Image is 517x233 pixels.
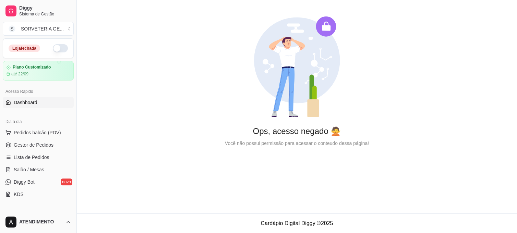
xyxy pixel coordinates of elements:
[19,11,71,17] span: Sistema de Gestão
[14,154,49,161] span: Lista de Pedidos
[3,189,74,200] a: KDS
[14,179,35,185] span: Diggy Bot
[3,214,74,230] button: ATENDIMENTO
[3,61,74,81] a: Plano Customizadoaté 22/09
[3,3,74,19] a: DiggySistema de Gestão
[14,166,44,173] span: Salão / Mesas
[3,22,74,36] button: Select a team
[88,139,506,147] div: Você não possui permissão para acessar o conteudo dessa página!
[3,86,74,97] div: Acesso Rápido
[53,44,68,52] button: Alterar Status
[3,176,74,187] a: Diggy Botnovo
[9,25,15,32] span: S
[13,65,51,70] article: Plano Customizado
[3,139,74,150] a: Gestor de Pedidos
[3,164,74,175] a: Salão / Mesas
[14,129,61,136] span: Pedidos balcão (PDV)
[9,45,40,52] div: Loja fechada
[14,191,24,198] span: KDS
[19,5,71,11] span: Diggy
[3,127,74,138] button: Pedidos balcão (PDV)
[77,213,517,233] footer: Cardápio Digital Diggy © 2025
[19,219,63,225] span: ATENDIMENTO
[14,142,53,148] span: Gestor de Pedidos
[3,152,74,163] a: Lista de Pedidos
[14,99,37,106] span: Dashboard
[3,116,74,127] div: Dia a dia
[3,208,74,219] div: Catálogo
[11,71,28,77] article: até 22/09
[3,97,74,108] a: Dashboard
[21,25,64,32] div: SORVETERIA GE ...
[88,126,506,137] div: Ops, acesso negado 🙅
